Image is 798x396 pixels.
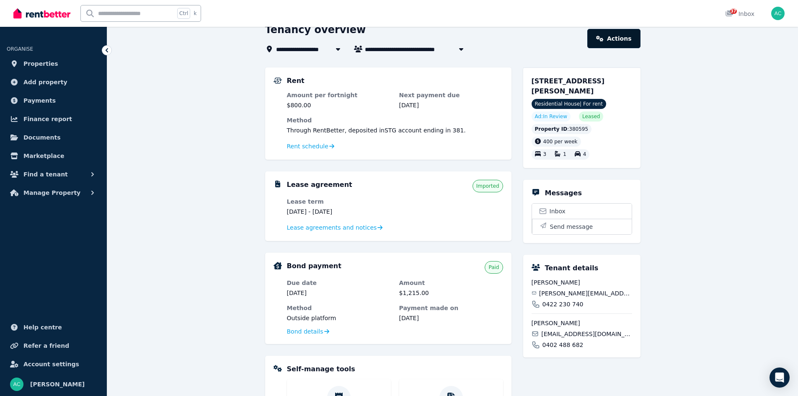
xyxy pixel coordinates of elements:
[287,207,391,216] dd: [DATE] - [DATE]
[563,152,566,158] span: 1
[23,188,80,198] span: Manage Property
[532,204,632,219] a: Inbox
[532,219,632,234] button: Send message
[23,132,61,142] span: Documents
[542,341,584,349] span: 0402 488 682
[23,151,64,161] span: Marketplace
[543,139,578,145] span: 400 per week
[545,188,582,198] h5: Messages
[287,279,391,287] dt: Due date
[399,314,503,322] dd: [DATE]
[287,127,466,134] span: Through RentBetter , deposited in STG account ending in 381 .
[287,289,391,297] dd: [DATE]
[287,223,383,232] a: Lease agreements and notices
[287,314,391,322] dd: Outside platform
[10,378,23,391] img: Anish Cherian
[287,261,341,271] h5: Bond payment
[7,184,100,201] button: Manage Property
[7,46,33,52] span: ORGANISE
[274,78,282,84] img: Rental Payments
[287,142,335,150] a: Rent schedule
[287,101,391,109] dd: $800.00
[23,322,62,332] span: Help centre
[287,116,503,124] dt: Method
[265,23,366,36] h1: Tenancy overview
[399,289,503,297] dd: $1,215.00
[7,356,100,373] a: Account settings
[23,341,69,351] span: Refer a friend
[23,169,68,179] span: Find a tenant
[532,124,592,134] div: : 380595
[550,223,593,231] span: Send message
[541,330,632,338] span: [EMAIL_ADDRESS][DOMAIN_NAME]
[539,289,632,298] span: [PERSON_NAME][EMAIL_ADDRESS][DOMAIN_NAME]
[535,126,568,132] span: Property ID
[476,183,499,189] span: Imported
[771,7,785,20] img: Anish Cherian
[287,91,391,99] dt: Amount per fortnight
[532,278,632,287] span: [PERSON_NAME]
[287,180,352,190] h5: Lease agreement
[582,113,600,120] span: Leased
[542,300,584,308] span: 0422 230 740
[550,207,566,215] span: Inbox
[730,9,737,14] span: 37
[287,142,328,150] span: Rent schedule
[287,327,323,336] span: Bond details
[399,304,503,312] dt: Payment made on
[532,77,605,95] span: [STREET_ADDRESS][PERSON_NAME]
[177,8,190,19] span: Ctrl
[399,279,503,287] dt: Amount
[7,166,100,183] button: Find a tenant
[274,262,282,269] img: Bond Details
[725,10,754,18] div: Inbox
[488,264,499,271] span: Paid
[7,55,100,72] a: Properties
[7,74,100,91] a: Add property
[287,197,391,206] dt: Lease term
[194,10,196,17] span: k
[287,327,329,336] a: Bond details
[23,77,67,87] span: Add property
[23,96,56,106] span: Payments
[7,111,100,127] a: Finance report
[587,29,640,48] a: Actions
[7,92,100,109] a: Payments
[535,113,567,120] span: Ad: In Review
[543,152,547,158] span: 3
[23,114,72,124] span: Finance report
[583,152,586,158] span: 4
[7,319,100,336] a: Help centre
[23,59,58,69] span: Properties
[287,304,391,312] dt: Method
[7,129,100,146] a: Documents
[287,223,377,232] span: Lease agreements and notices
[399,101,503,109] dd: [DATE]
[399,91,503,99] dt: Next payment due
[23,359,79,369] span: Account settings
[7,337,100,354] a: Refer a friend
[287,76,305,86] h5: Rent
[287,364,355,374] h5: Self-manage tools
[13,7,70,20] img: RentBetter
[770,368,790,388] div: Open Intercom Messenger
[7,148,100,164] a: Marketplace
[532,99,606,109] span: Residential House | For rent
[532,319,632,327] span: [PERSON_NAME]
[30,379,85,389] span: [PERSON_NAME]
[545,263,599,273] h5: Tenant details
